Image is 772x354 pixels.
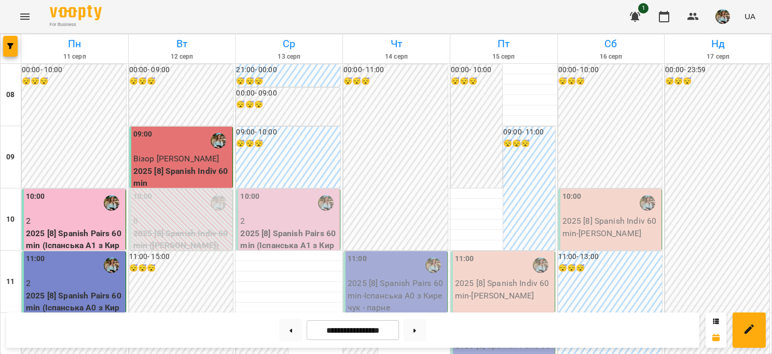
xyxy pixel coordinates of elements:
[23,52,127,62] h6: 11 серп
[104,257,119,273] img: Киречук Валерія Володимирівна (і)
[452,36,556,52] h6: Пт
[240,227,338,276] p: 2025 [8] Spanish Pairs 60 min (Іспанська А1 з Киречук - пара [PERSON_NAME] )
[133,154,219,164] span: Візор [PERSON_NAME]
[236,76,340,87] h6: 😴😴😴
[211,133,226,148] img: Киречук Валерія Володимирівна (і)
[638,3,649,13] span: 1
[343,76,448,87] h6: 😴😴😴
[6,152,15,163] h6: 09
[133,191,153,202] label: 10:00
[640,195,655,211] img: Киречук Валерія Володимирівна (і)
[558,64,663,76] h6: 00:00 - 10:00
[455,277,553,302] p: 2025 [8] Spanish Indiv 60 min - [PERSON_NAME]
[26,191,45,202] label: 10:00
[129,263,233,274] h6: 😴😴😴
[745,11,755,22] span: UA
[344,36,448,52] h6: Чт
[740,7,760,26] button: UA
[451,64,502,76] h6: 00:00 - 10:00
[26,253,45,265] label: 11:00
[130,52,234,62] h6: 12 серп
[6,89,15,101] h6: 08
[26,277,123,290] p: 2
[104,195,119,211] img: Киречук Валерія Володимирівна (і)
[129,251,233,263] h6: 11:00 - 15:00
[562,215,660,239] p: 2025 [8] Spanish Indiv 60 min - [PERSON_NAME]
[665,64,769,76] h6: 00:00 - 23:59
[129,64,233,76] h6: 00:00 - 09:00
[133,227,231,252] p: 2025 [8] Spanish Indiv 60 min ([PERSON_NAME])
[130,36,234,52] h6: Вт
[348,253,367,265] label: 11:00
[503,138,555,149] h6: 😴😴😴
[559,36,663,52] h6: Сб
[559,52,663,62] h6: 16 серп
[236,64,340,76] h6: 21:00 - 00:00
[26,290,123,326] p: 2025 [8] Spanish Pairs 60 min (Іспанська А0 з Киречук - парне )
[6,214,15,225] h6: 10
[558,76,663,87] h6: 😴😴😴
[665,76,769,87] h6: 😴😴😴
[26,227,123,276] p: 2025 [8] Spanish Pairs 60 min (Іспанська А1 з Киречук - пара [PERSON_NAME] )
[50,21,102,28] span: For Business
[425,257,441,273] img: Киречук Валерія Володимирівна (і)
[666,36,770,52] h6: Нд
[452,52,556,62] h6: 15 серп
[133,165,231,189] p: 2025 [8] Spanish Indiv 60 min
[558,251,663,263] h6: 11:00 - 13:00
[344,52,448,62] h6: 14 серп
[6,276,15,288] h6: 11
[348,277,445,314] p: 2025 [8] Spanish Pairs 60 min - Іспанська А0 з Киречук - парне
[558,263,663,274] h6: 😴😴😴
[22,64,126,76] h6: 00:00 - 10:00
[22,76,126,87] h6: 😴😴😴
[666,52,770,62] h6: 17 серп
[318,195,334,211] img: Киречук Валерія Володимирівна (і)
[455,253,474,265] label: 11:00
[503,127,555,138] h6: 09:00 - 11:00
[236,99,340,111] h6: 😴😴😴
[236,88,340,99] h6: 00:00 - 09:00
[236,138,340,149] h6: 😴😴😴
[23,36,127,52] h6: Пн
[343,64,448,76] h6: 00:00 - 11:00
[211,195,226,211] img: Киречук Валерія Володимирівна (і)
[533,257,548,273] img: Киречук Валерія Володимирівна (і)
[451,76,502,87] h6: 😴😴😴
[237,36,341,52] h6: Ср
[240,215,338,227] p: 2
[562,191,582,202] label: 10:00
[129,76,233,87] h6: 😴😴😴
[240,191,259,202] label: 10:00
[50,5,102,20] img: Voopty Logo
[237,52,341,62] h6: 13 серп
[133,215,231,227] p: 0
[236,127,340,138] h6: 09:00 - 10:00
[133,129,153,140] label: 09:00
[26,215,123,227] p: 2
[715,9,730,24] img: 856b7ccd7d7b6bcc05e1771fbbe895a7.jfif
[12,4,37,29] button: Menu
